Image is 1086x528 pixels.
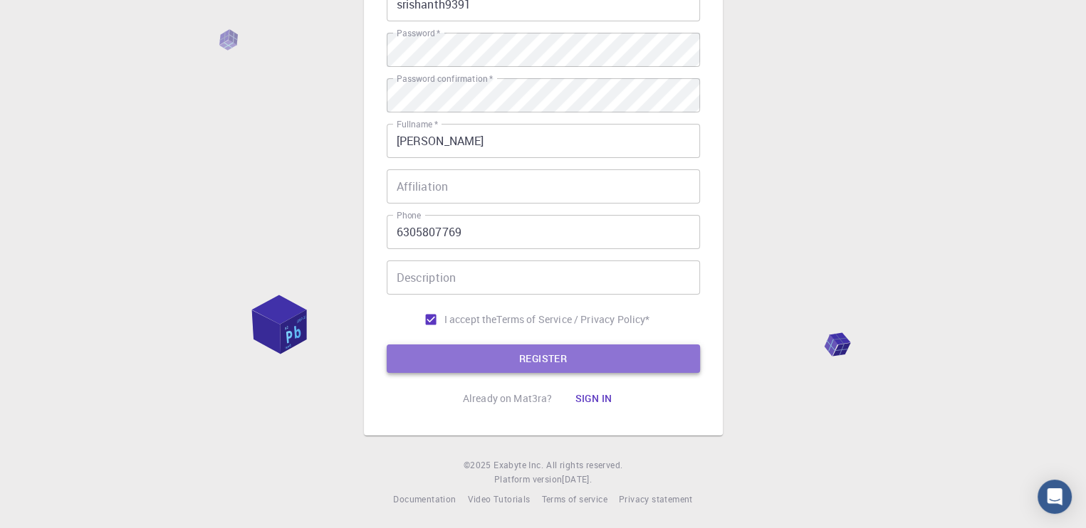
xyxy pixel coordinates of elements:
span: Exabyte Inc. [494,459,543,470]
div: Open Intercom Messenger [1038,480,1072,514]
a: Exabyte Inc. [494,458,543,472]
p: Terms of Service / Privacy Policy * [496,312,649,327]
span: Documentation [393,493,456,505]
label: Password [397,27,440,39]
a: Terms of Service / Privacy Policy* [496,312,649,327]
button: Sign in [563,384,623,413]
span: © 2025 [464,458,494,472]
span: Platform version [494,472,562,487]
p: Already on Mat3ra? [463,391,553,406]
label: Fullname [397,118,438,130]
span: [DATE] . [562,473,592,485]
button: REGISTER [387,344,700,373]
span: Terms of service [541,493,607,505]
a: Privacy statement [619,492,693,507]
span: All rights reserved. [546,458,622,472]
span: Privacy statement [619,493,693,505]
a: [DATE]. [562,472,592,487]
a: Video Tutorials [467,492,530,507]
label: Password confirmation [397,73,493,85]
span: Video Tutorials [467,493,530,505]
span: I accept the [444,312,497,327]
a: Documentation [393,492,456,507]
a: Terms of service [541,492,607,507]
label: Phone [397,209,421,221]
